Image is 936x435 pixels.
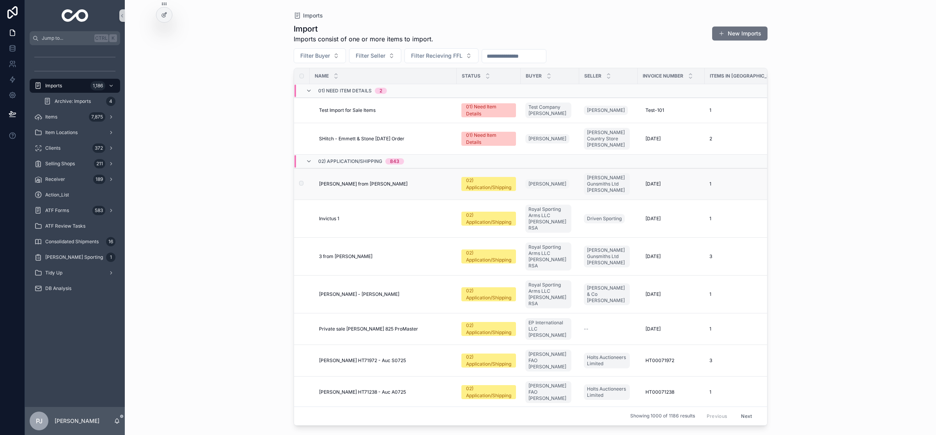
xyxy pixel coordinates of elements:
span: 1 [709,181,711,187]
span: 1 [709,389,711,395]
a: Selling Shops211 [30,157,120,171]
a: [PERSON_NAME] FAO [PERSON_NAME] [525,348,574,373]
span: Invoice Number [643,73,683,79]
span: Items [45,114,57,120]
div: 02) Application/Shipping [466,177,511,191]
a: [PERSON_NAME] [584,106,628,115]
span: Imports [303,12,323,19]
div: 02) Application/Shipping [466,287,511,301]
a: [DATE] [642,288,700,301]
div: 7,875 [89,112,105,122]
a: Holts Auctioneers Limited [584,384,630,400]
a: ATF Review Tasks [30,219,120,233]
a: Items7,875 [30,110,120,124]
button: Select Button [349,48,401,63]
div: 1 [106,253,115,262]
span: [DATE] [645,291,661,297]
span: PJ [36,416,43,426]
a: [PERSON_NAME] [525,179,569,189]
span: [PERSON_NAME] from [PERSON_NAME] [319,181,408,187]
a: [PERSON_NAME] Gunsmiths Ltd [PERSON_NAME] [584,172,633,196]
div: 02) Application/Shipping [466,212,511,226]
span: Seller [584,73,601,79]
span: Tidy Up [45,270,62,276]
span: [PERSON_NAME] Country Store [PERSON_NAME] [587,129,627,148]
span: [DATE] [645,136,661,142]
a: [PERSON_NAME] HT71972 - Auc S0725 [319,357,452,364]
span: Holts Auctioneers Limited [587,354,627,367]
a: Holts Auctioneers Limited [584,351,633,370]
a: Holts Auctioneers Limited [584,383,633,401]
span: [PERSON_NAME] FAO [PERSON_NAME] [528,383,568,401]
div: 02) Application/Shipping [466,249,511,263]
a: Driven Sporting [584,212,633,225]
div: 4 [106,97,115,106]
span: 3 from [PERSON_NAME] [319,253,372,260]
a: Test-101 [642,104,700,117]
span: Filter Buyer [300,52,330,60]
a: [PERSON_NAME] & Co [PERSON_NAME] [584,283,630,305]
a: 1 [709,389,782,395]
a: Royal Sporting Arms LLC [PERSON_NAME] RSA [525,203,574,234]
span: HT00071972 [645,357,674,364]
div: 02) Application/Shipping [466,354,511,368]
span: Archive: Imports [55,98,91,104]
a: 02) Application/Shipping [461,249,516,263]
span: [DATE] [645,326,661,332]
a: [DATE] [642,133,700,145]
span: ATF Forms [45,207,69,214]
a: Consolidated Shipments16 [30,235,120,249]
span: Buyer [526,73,542,79]
span: Holts Auctioneers Limited [587,386,627,398]
span: 3 [709,357,712,364]
span: 01) Need Item Details [318,88,372,94]
span: [DATE] [645,216,661,222]
a: 3 [709,253,782,260]
a: 1 [709,291,782,297]
span: [PERSON_NAME] Gunsmiths Ltd [PERSON_NAME] [587,175,627,193]
a: SHitch - Emmett & Stone [DATE] Order [319,136,452,142]
a: [PERSON_NAME] FAO [PERSON_NAME] [525,381,571,403]
a: 01) Need Item Details [461,103,516,117]
span: Royal Sporting Arms LLC [PERSON_NAME] RSA [528,282,568,307]
span: 1 [709,326,711,332]
h1: Import [294,23,433,34]
span: Test-101 [645,107,664,113]
span: Consolidated Shipments [45,239,99,245]
a: [PERSON_NAME] - [PERSON_NAME] [319,291,452,297]
a: [PERSON_NAME] FAO [PERSON_NAME] [525,380,574,405]
a: Test Company [PERSON_NAME] [525,101,574,120]
span: 1 [709,216,711,222]
span: Private sale [PERSON_NAME] 825 ProMaster [319,326,418,332]
a: Action_List [30,188,120,202]
a: 02) Application/Shipping [461,287,516,301]
a: [PERSON_NAME] Gunsmiths Ltd [PERSON_NAME] [584,244,633,269]
span: Filter Seller [356,52,385,60]
div: 189 [93,175,105,184]
span: Imports consist of one or more items to import. [294,34,433,44]
img: App logo [62,9,89,22]
a: 1 [709,181,782,187]
div: 2 [379,88,382,94]
span: Ctrl [94,34,108,42]
div: scrollable content [25,45,125,306]
span: K [110,35,116,41]
span: [PERSON_NAME] HT71972 - Auc S0725 [319,357,406,364]
span: Filter Recieving FFL [411,52,463,60]
a: 02) Application/Shipping [461,322,516,336]
a: [PERSON_NAME] [525,178,574,190]
a: Test Company [PERSON_NAME] [525,103,571,118]
span: [PERSON_NAME] Gunsmiths Ltd [PERSON_NAME] [587,247,627,266]
span: Clients [45,145,60,151]
a: EP International LLC [PERSON_NAME] [525,318,571,340]
span: [DATE] [645,181,661,187]
span: 02) Application/Shipping [318,158,382,164]
a: 3 from [PERSON_NAME] [319,253,452,260]
div: 211 [94,159,105,168]
span: Test Import for Sale Items [319,107,376,113]
div: 02) Application/Shipping [466,322,511,336]
a: Clients372 [30,141,120,155]
a: [PERSON_NAME] FAO [PERSON_NAME] [525,350,571,371]
a: Item Locations [30,126,120,140]
a: 02) Application/Shipping [461,177,516,191]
